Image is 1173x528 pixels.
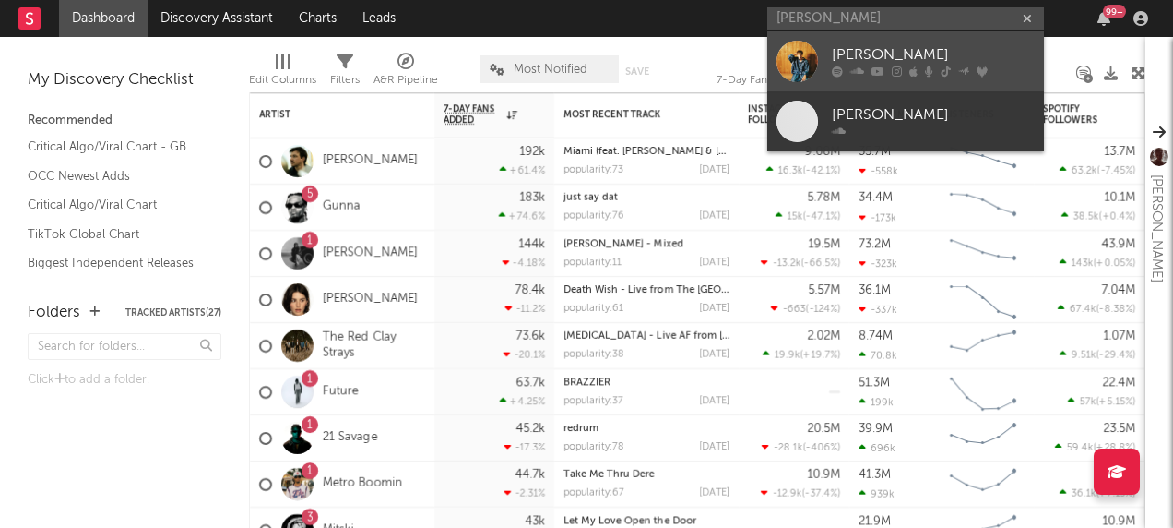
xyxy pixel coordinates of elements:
div: 19.5M [808,238,840,250]
div: ( ) [766,164,840,176]
div: ( ) [763,349,840,361]
span: -28.1k [774,443,803,453]
div: ( ) [1060,487,1135,499]
svg: Chart title [942,415,1025,462]
svg: Chart title [942,277,1025,323]
div: Spotify Followers [1043,103,1108,126]
div: +61.4 % [500,164,545,176]
div: popularity: 37 [563,396,623,406]
svg: Chart title [942,138,1025,185]
span: -29.4 % [1099,351,1132,361]
a: TikTok Global Chart [28,224,203,245]
div: just say dat [563,193,729,203]
span: -7.45 % [1100,166,1132,176]
div: [DATE] [699,488,729,498]
div: Folders [28,302,80,324]
div: redrum [563,424,729,434]
div: 10.1M [1104,192,1135,204]
div: [DATE] [699,165,729,175]
a: Critical Algo/Viral Chart - GB [28,137,203,157]
div: 63.7k [515,377,545,389]
div: -173k [859,211,896,223]
span: Most Notified [514,64,587,76]
div: ( ) [1055,441,1135,453]
div: +4.25 % [500,395,545,407]
div: Take Me Thru Dere [563,470,729,480]
svg: Chart title [942,462,1025,508]
a: 21 Savage [323,430,377,446]
svg: Chart title [942,231,1025,277]
div: -337k [859,304,897,316]
span: 143k [1072,258,1094,269]
div: 73.2M [859,238,891,250]
div: 5.57M [808,284,840,296]
div: Drowning - Live AF from Callaghan's [563,331,729,342]
div: A&R Pipeline [373,69,438,91]
div: ( ) [1058,303,1135,315]
div: 7-Day Fans Added (7-Day Fans Added) [717,46,855,100]
a: Take Me Thru Dere [563,470,655,480]
span: 36.1k [1072,489,1096,499]
div: 39.9M [859,423,893,435]
div: 41.3M [859,469,891,481]
div: 51.3M [859,377,890,389]
div: 199k [859,396,894,408]
a: [PERSON_NAME] [767,91,1044,151]
button: 99+ [1097,11,1110,26]
div: [DATE] [699,396,729,406]
span: -66.5 % [804,258,837,269]
div: [PERSON_NAME] [1145,174,1167,282]
a: Metro Boomin [323,476,402,492]
div: Miami (feat. Lil Wayne & Rick Ross) [563,147,729,157]
div: ( ) [761,487,840,499]
a: [PERSON_NAME] [323,246,418,261]
div: 44.7k [515,469,545,481]
div: 7.04M [1101,284,1135,296]
div: -558k [859,165,898,177]
div: [DATE] [699,442,729,452]
div: 13.7M [1104,146,1135,158]
div: -4.18 % [503,257,545,269]
a: The Red Clay Strays [323,330,425,362]
input: Search for artists [767,7,1044,30]
div: Edit Columns [249,46,316,100]
div: 34.4M [859,192,893,204]
a: [MEDICAL_DATA] - Live AF from [PERSON_NAME] [563,331,800,342]
span: 19.9k [775,351,800,361]
a: [PERSON_NAME] [323,153,418,169]
div: 144k [518,238,545,250]
div: 21.9M [859,515,891,527]
div: -20.1 % [504,349,545,361]
a: Miami (feat. [PERSON_NAME] & [PERSON_NAME]) [563,147,799,157]
div: ( ) [776,210,840,222]
div: ( ) [1060,164,1135,176]
div: 10.9M [807,469,840,481]
div: [DATE] [699,350,729,360]
div: ( ) [762,441,840,453]
div: 939k [859,488,895,500]
span: 16.3k [778,166,803,176]
span: +0.05 % [1096,258,1132,269]
div: 45.2k [515,423,545,435]
a: [PERSON_NAME] [323,292,418,307]
span: 9.51k [1072,351,1096,361]
div: 7-Day Fans Added (7-Day Fans Added) [717,69,855,91]
span: -406 % [806,443,837,453]
span: +5.15 % [1099,397,1132,407]
div: ( ) [771,303,840,315]
svg: Chart title [942,185,1025,231]
a: Let My Love Open the Door [563,516,696,526]
svg: Chart title [942,323,1025,369]
div: 22.4M [1102,377,1135,389]
div: Click to add a folder. [28,369,221,391]
span: 57k [1080,397,1096,407]
div: [DATE] [699,211,729,222]
div: 35.7M [859,146,891,158]
a: OCC Newest Adds [28,166,203,186]
div: Filters [330,46,360,100]
div: 183k [519,192,545,204]
div: Artist [259,109,397,120]
div: 9.08M [805,146,840,158]
div: 2.02M [807,330,840,342]
a: Future [323,384,359,400]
